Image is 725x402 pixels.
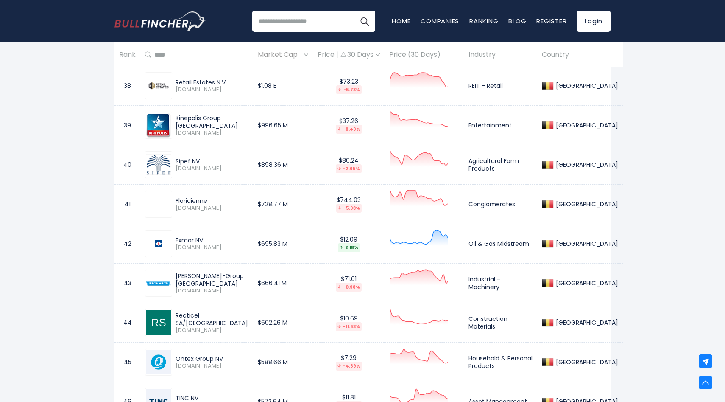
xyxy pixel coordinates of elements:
[464,303,537,343] td: Construction Materials
[146,113,171,138] img: KIN.BR.png
[554,200,618,208] div: [GEOGRAPHIC_DATA]
[176,197,248,205] div: Floridienne
[176,244,248,251] span: [DOMAIN_NAME]
[114,224,140,264] td: 42
[464,224,537,264] td: Oil & Gas Midstream
[176,355,248,363] div: Ontex Group NV
[176,312,248,327] div: Recticel SA/[GEOGRAPHIC_DATA]
[336,283,362,292] div: -0.98%
[421,17,459,25] a: Companies
[176,165,248,172] span: [DOMAIN_NAME]
[155,240,162,247] img: EXM.BR.png
[336,164,362,173] div: -2.65%
[318,157,380,173] div: $86.24
[464,42,537,67] th: Industry
[114,106,140,145] td: 39
[554,161,618,169] div: [GEOGRAPHIC_DATA]
[253,303,313,343] td: $602.26 M
[176,114,248,129] div: Kinepolis Group [GEOGRAPHIC_DATA]
[336,85,362,94] div: -5.73%
[253,106,313,145] td: $996.65 M
[114,145,140,185] td: 40
[536,17,566,25] a: Register
[554,82,618,90] div: [GEOGRAPHIC_DATA]
[176,86,248,93] span: [DOMAIN_NAME]
[464,106,537,145] td: Entertainment
[176,272,248,287] div: [PERSON_NAME]-Group [GEOGRAPHIC_DATA]
[253,185,313,224] td: $728.77 M
[114,185,140,224] td: 41
[114,11,206,31] a: Go to homepage
[336,125,362,134] div: -8.49%
[176,157,248,165] div: Sipef NV
[336,322,362,331] div: -11.63%
[537,42,623,67] th: Country
[114,264,140,303] td: 43
[146,281,171,286] img: JEN.BR.png
[318,51,380,59] div: Price | 30 Days
[318,275,380,292] div: $71.01
[554,240,618,247] div: [GEOGRAPHIC_DATA]
[114,11,206,31] img: Bullfincher logo
[176,129,248,137] span: [DOMAIN_NAME]
[338,243,360,252] div: 2.18%
[114,42,140,67] th: Rank
[464,343,537,382] td: Household & Personal Products
[253,224,313,264] td: $695.83 M
[258,48,302,62] span: Market Cap
[253,66,313,106] td: $1.08 B
[318,354,380,371] div: $7.29
[554,121,618,129] div: [GEOGRAPHIC_DATA]
[464,185,537,224] td: Conglomerates
[253,264,313,303] td: $666.41 M
[392,17,410,25] a: Home
[577,11,611,32] a: Login
[554,358,618,366] div: [GEOGRAPHIC_DATA]
[176,394,248,402] div: TINC NV
[318,196,380,213] div: $744.03
[464,264,537,303] td: Industrial - Machinery
[336,204,362,213] div: -5.93%
[253,145,313,185] td: $898.36 M
[146,152,171,177] img: SIP.BR.png
[176,79,248,86] div: Retail Estates N.V.
[146,73,171,98] img: RET.BR.png
[318,78,380,94] div: $73.23
[318,236,380,252] div: $12.09
[469,17,498,25] a: Ranking
[176,287,248,295] span: [DOMAIN_NAME]
[176,205,248,212] span: [DOMAIN_NAME]
[176,236,248,244] div: Exmar NV
[114,303,140,343] td: 44
[176,363,248,370] span: [DOMAIN_NAME]
[554,279,618,287] div: [GEOGRAPHIC_DATA]
[176,327,248,334] span: [DOMAIN_NAME]
[385,42,464,67] th: Price (30 Days)
[336,362,362,371] div: -4.89%
[318,315,380,331] div: $10.69
[114,66,140,106] td: 38
[464,66,537,106] td: REIT - Retail
[554,319,618,326] div: [GEOGRAPHIC_DATA]
[147,192,171,216] img: FLOB.BR.png
[508,17,526,25] a: Blog
[114,343,140,382] td: 45
[253,343,313,382] td: $588.66 M
[146,350,171,374] img: ONTEX.BR.png
[464,145,537,185] td: Agricultural Farm Products
[354,11,375,32] button: Search
[318,117,380,134] div: $37.26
